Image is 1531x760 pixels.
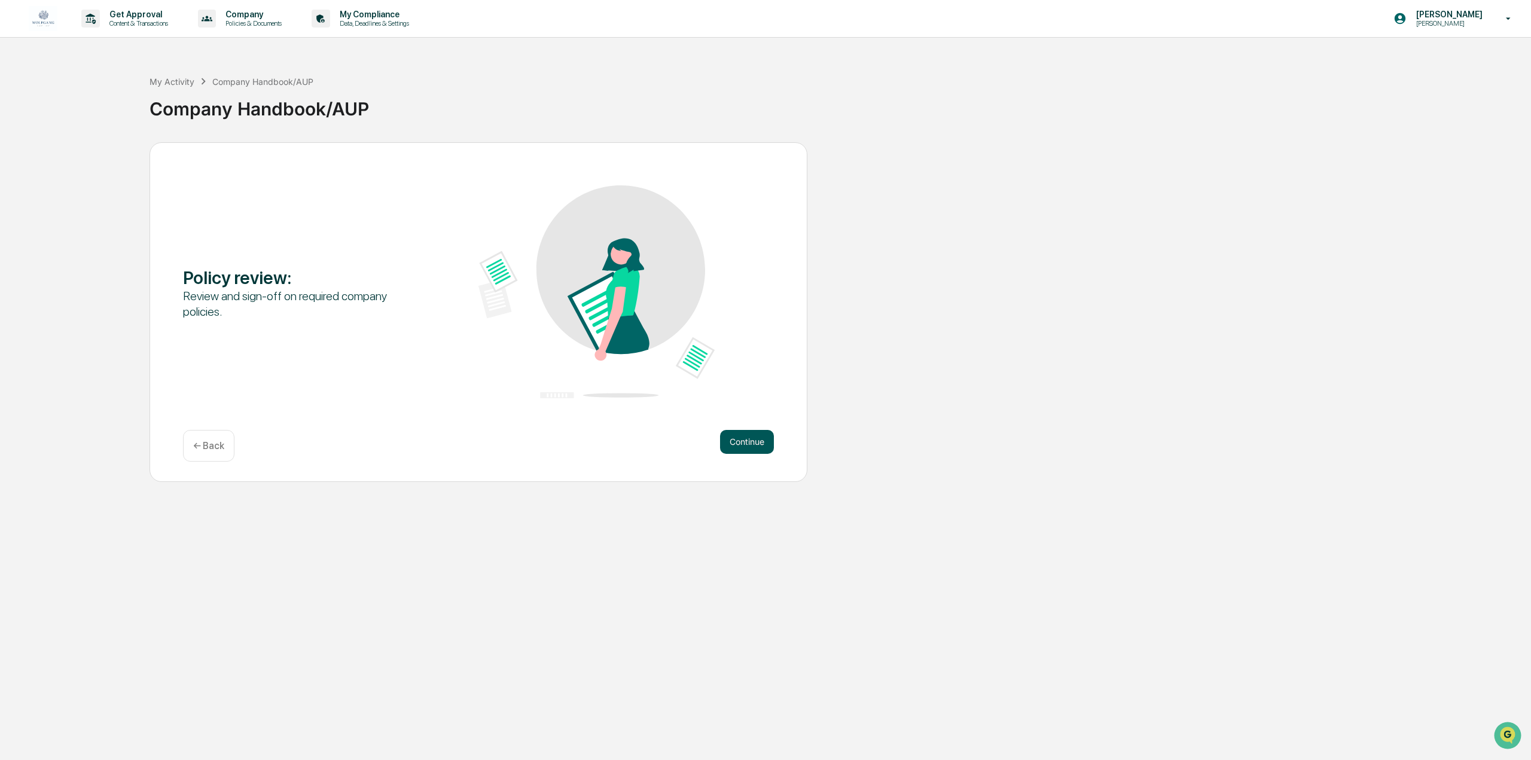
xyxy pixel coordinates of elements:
div: 🖐️ [12,152,22,161]
img: logo [29,6,57,32]
button: Start new chat [203,95,218,109]
div: 🗄️ [87,152,96,161]
div: Review and sign-off on required company policies. [183,288,419,319]
p: How can we help? [12,25,218,44]
a: 🗄️Attestations [82,146,153,167]
iframe: Open customer support [1493,721,1525,753]
img: 1746055101610-c473b297-6a78-478c-a979-82029cc54cd1 [12,91,33,113]
div: We're available if you need us! [41,103,151,113]
a: 🔎Data Lookup [7,169,80,190]
p: Policies & Documents [216,19,288,28]
div: 🔎 [12,175,22,184]
p: Company [216,10,288,19]
img: Policy review [478,185,715,398]
p: ← Back [193,440,224,451]
div: Company Handbook/AUP [212,77,313,87]
p: My Compliance [330,10,415,19]
a: 🖐️Preclearance [7,146,82,167]
span: Data Lookup [24,173,75,185]
p: [PERSON_NAME] [1407,19,1489,28]
div: My Activity [150,77,194,87]
div: Start new chat [41,91,196,103]
p: [PERSON_NAME] [1407,10,1489,19]
div: Company Handbook/AUP [150,88,1525,120]
span: Pylon [119,203,145,212]
p: Data, Deadlines & Settings [330,19,415,28]
a: Powered byPylon [84,202,145,212]
span: Preclearance [24,151,77,163]
div: Policy review : [183,267,419,288]
p: Get Approval [100,10,174,19]
button: Continue [720,430,774,454]
p: Content & Transactions [100,19,174,28]
span: Attestations [99,151,148,163]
